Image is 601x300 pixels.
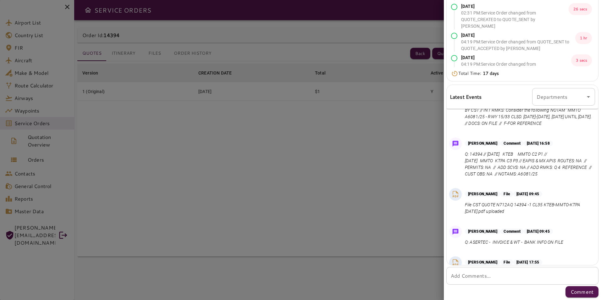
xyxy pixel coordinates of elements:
[465,259,500,265] p: [PERSON_NAME]
[524,229,553,234] p: [DATE] 09:45
[461,39,575,52] p: 04:19 PM : Service Order changed from QUOTE_SENT to QUOTE_ACCEPTED by [PERSON_NAME]
[465,191,500,197] p: [PERSON_NAME]
[500,229,524,234] p: Comment
[451,70,458,77] img: Timer Icon
[565,286,598,297] button: Comment
[500,191,513,197] p: File
[483,70,499,76] b: 17 days
[500,141,524,146] p: Comment
[571,54,592,66] p: 3 secs
[450,93,482,101] h6: Latest Events
[575,32,592,44] p: 1 hr
[461,61,571,81] p: 04:19 PM : Service Order changed from QUOTE_ACCEPTED to AWAITING_ASSIGNMENT by [PERSON_NAME]
[461,3,569,10] p: [DATE]
[584,92,593,101] button: Open
[461,10,569,30] p: 02:31 PM : Service Order changed from QUOTE_CREATED to QUOTE_SENT by [PERSON_NAME]
[513,259,542,265] p: [DATE] 17:55
[465,229,500,234] p: [PERSON_NAME]
[451,258,460,267] img: PDF File
[465,151,593,177] p: Q: 14394 // [DATE] KTEB MMTO C2 P1 // [DATE] MMTO KTPA C3 P3 // EAPIS & MX APIS ROUTES: NA // PER...
[571,288,593,296] p: Comment
[451,190,460,199] img: PDF File
[524,141,553,146] p: [DATE] 16:58
[465,239,563,246] p: Q: ASERTEC - INVOICE & WT - BANK INFO ON FILE
[465,100,593,127] p: S: FOLIO 14394 ACCEPTED FOR REFERENCE // eAPIS & MX APIS BY CST // INT RMKS: Consider the followi...
[451,227,460,236] img: Message Icon
[500,259,513,265] p: File
[451,139,460,148] img: Message Icon
[569,3,592,15] p: 26 secs
[465,141,500,146] p: [PERSON_NAME]
[465,202,593,215] p: File CST QUOTE N712AQ 14394 -1 CL35 KTEB-MMTO-KTPA [DATE].pdf uploaded
[458,70,499,77] p: Total Time:
[513,191,542,197] p: [DATE] 09:45
[461,32,575,39] p: [DATE]
[461,54,571,61] p: [DATE]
